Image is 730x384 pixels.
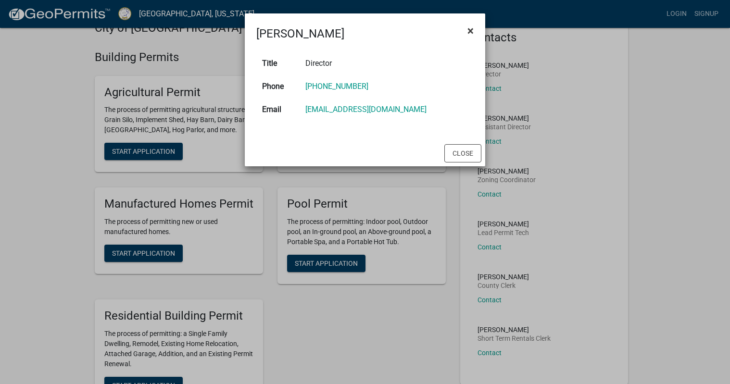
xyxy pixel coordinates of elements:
[256,25,344,42] h4: [PERSON_NAME]
[305,82,368,91] a: [PHONE_NUMBER]
[256,75,300,98] th: Phone
[256,98,300,121] th: Email
[256,52,300,75] th: Title
[305,105,427,114] a: [EMAIL_ADDRESS][DOMAIN_NAME]
[467,24,474,37] span: ×
[444,144,481,162] button: Close
[300,52,474,75] td: Director
[460,17,481,44] button: Close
